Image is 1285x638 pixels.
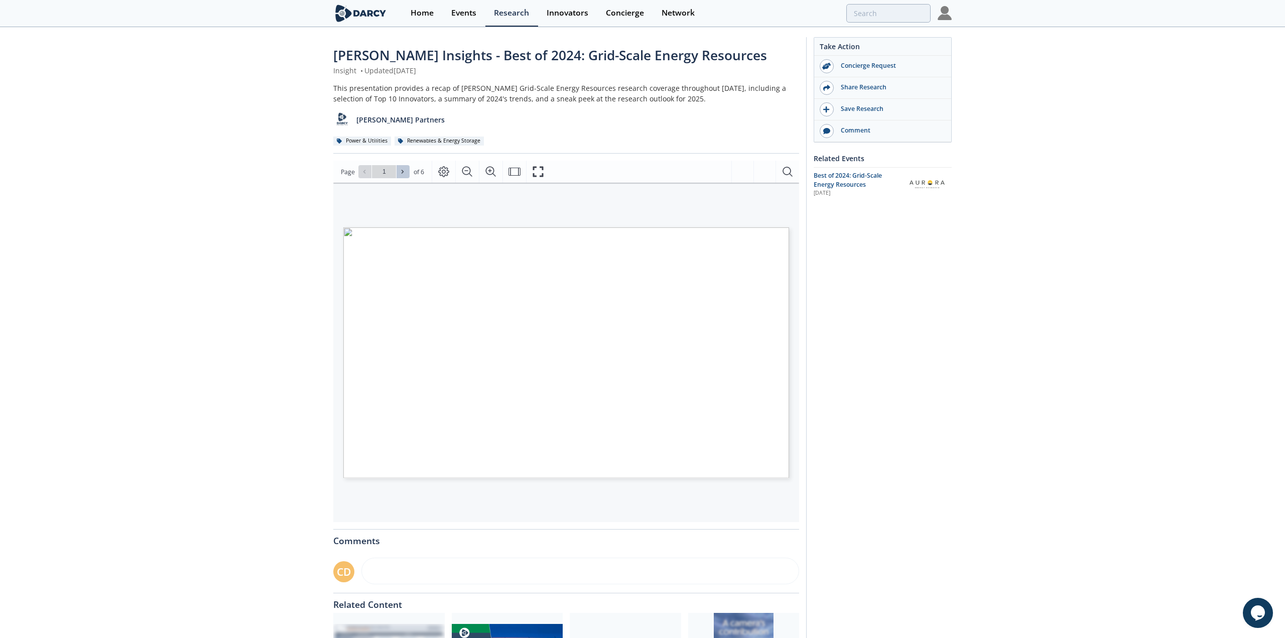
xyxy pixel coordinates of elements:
div: Renewables & Energy Storage [395,137,484,146]
div: Related Content [333,593,799,609]
input: Advanced Search [846,4,931,23]
a: Best of 2024: Grid-Scale Energy Resources [DATE] Aurora Energy Research [814,171,952,198]
span: Best of 2024: Grid-Scale Energy Resources [814,171,882,189]
div: Related Events [814,150,952,167]
div: Innovators [547,9,588,17]
div: Events [451,9,476,17]
div: Comments [333,530,799,546]
iframe: chat widget [1243,598,1275,628]
div: Power & Utilities [333,137,391,146]
div: Concierge Request [834,61,946,70]
div: CD [333,561,354,582]
p: [PERSON_NAME] Partners [356,114,445,125]
div: Concierge [606,9,644,17]
div: Home [411,9,434,17]
img: Profile [938,6,952,20]
div: Insight Updated [DATE] [333,65,799,76]
div: Save Research [834,104,946,113]
span: [PERSON_NAME] Insights - Best of 2024: Grid-Scale Energy Resources [333,46,767,64]
div: Research [494,9,529,17]
img: logo-wide.svg [333,5,388,22]
div: Share Research [834,83,946,92]
img: Aurora Energy Research [910,180,952,188]
div: Comment [834,126,946,135]
div: This presentation provides a recap of [PERSON_NAME] Grid-Scale Energy Resources research coverage... [333,83,799,104]
div: Take Action [814,41,951,56]
div: Network [662,9,695,17]
span: • [358,66,364,75]
div: [DATE] [814,189,903,197]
